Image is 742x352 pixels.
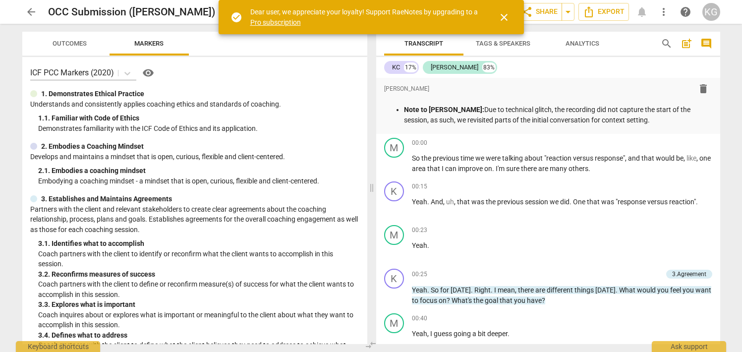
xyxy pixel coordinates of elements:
span: things [574,286,595,294]
span: And [431,198,443,206]
span: post_add [681,38,692,50]
p: Coach partners with the client to identify or reconfirm what the client wants to accomplish in th... [38,249,359,269]
span: reaction" [669,198,696,206]
span: , [427,330,430,338]
span: a [472,330,478,338]
span: . [491,286,494,294]
div: 3. 1. Identifies what to accomplish [38,238,359,249]
span: 00:25 [412,270,427,279]
span: , [696,154,699,162]
span: goal [485,296,500,304]
span: , [454,198,457,206]
span: Outcomes [53,40,87,47]
span: . [588,165,590,173]
span: that [587,198,601,206]
span: talking [502,154,524,162]
span: others [569,165,588,173]
div: 3. 3. Explores what is important [38,299,359,310]
span: that [427,165,442,173]
span: check_circle [230,11,242,23]
span: different [547,286,574,294]
span: be [676,154,684,162]
div: 2. 1. Embodies a coaching mindset [38,166,359,176]
span: help [680,6,691,18]
p: Coach inquires about or explores what is important or meaningful to the client about what they wa... [38,310,359,330]
span: many [550,165,569,173]
span: the [473,296,485,304]
span: there [518,286,535,294]
p: 3. Establishes and Maintains Agreements [41,194,172,204]
button: Help [140,65,156,81]
div: 3. 4. Defines what to address [38,330,359,341]
div: 1. 1. Familiar with Code of Ethics [38,113,359,123]
span: session [525,198,550,206]
span: one [699,154,711,162]
span: 00:40 [412,314,427,323]
span: were [486,154,502,162]
span: are [538,165,550,173]
span: you [657,286,670,294]
span: Transcript [404,40,443,47]
span: previous [433,154,460,162]
span: improve [458,165,484,173]
span: arrow_back [25,6,37,18]
span: that [457,198,471,206]
span: . [427,241,429,249]
span: Tags & Speakers [476,40,530,47]
span: did [560,198,570,206]
span: focus [420,296,439,304]
span: response" [595,154,625,162]
span: area [412,165,427,173]
button: Share [516,3,562,21]
span: going [454,330,472,338]
button: Close [492,5,516,29]
a: Help [677,3,694,21]
span: . [427,286,431,294]
span: . [508,330,510,338]
span: share [521,6,533,18]
span: delete [697,83,709,95]
span: "response [616,198,647,206]
span: ? [447,296,452,304]
span: . [427,198,431,206]
a: Pro subscription [250,18,301,26]
span: comment [700,38,712,50]
span: Right [474,286,491,294]
div: KC [392,62,400,72]
div: Ask support [652,341,726,352]
span: time [460,154,475,162]
span: want [695,286,711,294]
div: 3. 2. Reconfirms measures of success [38,269,359,280]
span: more_vert [658,6,670,18]
p: Embodying a coaching mindset - a mindset that is open, curious, flexible and client-centered. [38,176,359,186]
h2: OCC Submission ([PERSON_NAME]) [48,6,215,18]
button: Add summary [679,36,694,52]
span: guess [434,330,454,338]
span: Yeah [412,241,427,249]
span: feel [670,286,683,294]
span: Filler word [686,154,696,162]
p: 1. Demonstrates Ethical Practice [41,89,144,99]
span: on [484,165,492,173]
span: mean [498,286,515,294]
span: . [696,198,698,206]
span: have [527,296,542,304]
span: So [431,286,440,294]
span: previous [497,198,525,206]
span: can [445,165,458,173]
span: What's [452,296,473,304]
span: I [494,286,498,294]
button: Show/Hide comments [698,36,714,52]
span: Analytics [566,40,599,47]
span: that [500,296,514,304]
div: Change speaker [384,138,404,158]
div: 83% [482,62,496,72]
div: Change speaker [384,181,404,201]
p: Coach partners with the client to define or reconfirm measure(s) of success for what the client w... [38,279,359,299]
span: the [421,154,433,162]
span: Share [521,6,558,18]
span: Filler word [446,198,454,206]
div: KG [702,3,720,21]
span: , [684,154,686,162]
span: you [514,296,527,304]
